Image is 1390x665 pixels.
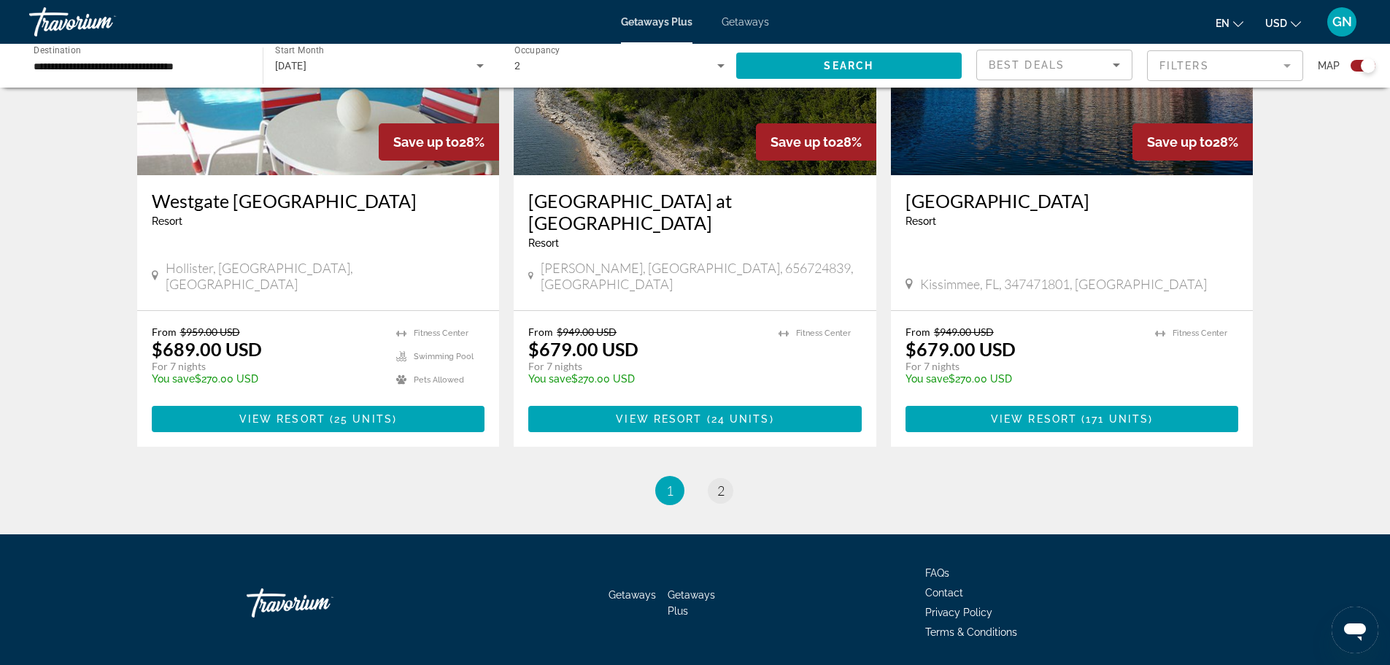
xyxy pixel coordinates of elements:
[1318,55,1340,76] span: Map
[414,328,468,338] span: Fitness Center
[414,375,464,385] span: Pets Allowed
[989,56,1120,74] mat-select: Sort by
[906,373,949,385] span: You save
[152,406,485,432] button: View Resort(25 units)
[1216,18,1229,29] span: en
[180,326,240,338] span: $959.00 USD
[239,413,325,425] span: View Resort
[1147,134,1213,150] span: Save up to
[166,260,484,292] span: Hollister, [GEOGRAPHIC_DATA], [GEOGRAPHIC_DATA]
[906,338,1016,360] p: $679.00 USD
[989,59,1065,71] span: Best Deals
[275,45,324,55] span: Start Month
[152,338,262,360] p: $689.00 USD
[991,413,1077,425] span: View Resort
[702,413,773,425] span: ( )
[34,45,81,55] span: Destination
[1332,15,1352,29] span: GN
[796,328,851,338] span: Fitness Center
[1332,607,1378,653] iframe: Button to launch messaging window
[152,215,182,227] span: Resort
[711,413,770,425] span: 24 units
[557,326,617,338] span: $949.00 USD
[152,373,195,385] span: You save
[528,237,559,249] span: Resort
[934,326,994,338] span: $949.00 USD
[824,60,873,72] span: Search
[528,373,764,385] p: $270.00 USD
[609,589,656,601] a: Getaways
[925,626,1017,638] a: Terms & Conditions
[771,134,836,150] span: Save up to
[717,483,725,499] span: 2
[925,567,949,579] a: FAQs
[379,123,499,161] div: 28%
[906,190,1239,212] a: [GEOGRAPHIC_DATA]
[920,276,1207,292] span: Kissimmee, FL, 347471801, [GEOGRAPHIC_DATA]
[1216,12,1243,34] button: Change language
[1173,328,1227,338] span: Fitness Center
[247,581,393,625] a: Travorium
[414,352,474,361] span: Swimming Pool
[528,326,553,338] span: From
[1265,12,1301,34] button: Change currency
[1086,413,1148,425] span: 171 units
[514,45,560,55] span: Occupancy
[906,215,936,227] span: Resort
[925,607,992,618] a: Privacy Policy
[621,16,692,28] a: Getaways Plus
[616,413,702,425] span: View Resort
[334,413,393,425] span: 25 units
[528,190,862,234] a: [GEOGRAPHIC_DATA] at [GEOGRAPHIC_DATA]
[152,373,382,385] p: $270.00 USD
[528,338,638,360] p: $679.00 USD
[906,360,1141,373] p: For 7 nights
[1265,18,1287,29] span: USD
[1077,413,1153,425] span: ( )
[29,3,175,41] a: Travorium
[275,60,307,72] span: [DATE]
[906,373,1141,385] p: $270.00 USD
[325,413,397,425] span: ( )
[668,589,715,617] a: Getaways Plus
[137,476,1254,505] nav: Pagination
[152,326,177,338] span: From
[756,123,876,161] div: 28%
[925,587,963,599] a: Contact
[514,60,520,72] span: 2
[393,134,459,150] span: Save up to
[152,360,382,373] p: For 7 nights
[722,16,769,28] a: Getaways
[1323,7,1361,37] button: User Menu
[736,53,962,79] button: Search
[528,373,571,385] span: You save
[1132,123,1253,161] div: 28%
[528,360,764,373] p: For 7 nights
[906,406,1239,432] button: View Resort(171 units)
[666,483,673,499] span: 1
[1147,50,1303,82] button: Filter
[906,326,930,338] span: From
[152,190,485,212] a: Westgate [GEOGRAPHIC_DATA]
[528,406,862,432] button: View Resort(24 units)
[541,260,861,292] span: [PERSON_NAME], [GEOGRAPHIC_DATA], 656724839, [GEOGRAPHIC_DATA]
